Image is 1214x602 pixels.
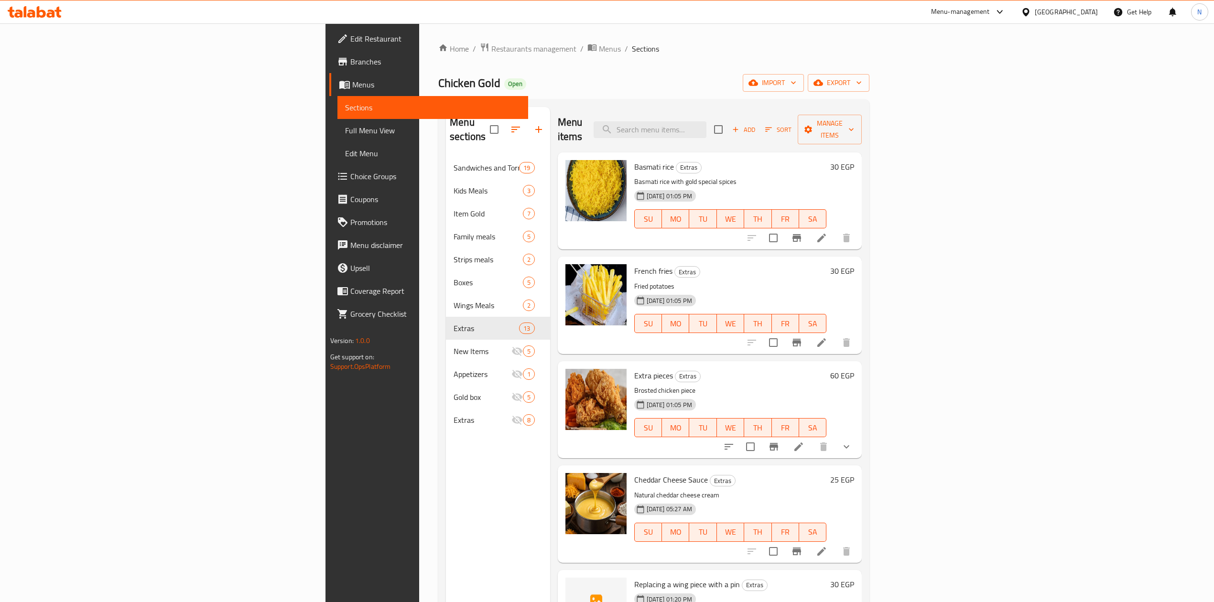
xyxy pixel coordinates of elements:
svg: Inactive section [511,391,523,403]
span: [DATE] 01:05 PM [643,400,696,409]
span: Restaurants management [491,43,576,54]
span: Appetizers [454,368,511,380]
span: N [1197,7,1202,17]
button: SA [799,523,826,542]
h6: 30 EGP [830,264,854,278]
h6: 30 EGP [830,578,854,591]
span: 2 [523,255,534,264]
span: 2 [523,301,534,310]
a: Branches [329,50,528,73]
span: Full Menu View [345,125,520,136]
div: Strips meals2 [446,248,550,271]
span: Coverage Report [350,285,520,297]
span: [DATE] 01:05 PM [643,192,696,201]
svg: Show Choices [841,441,852,452]
div: Item Gold7 [446,202,550,225]
span: MO [666,212,685,226]
span: TH [748,421,768,435]
span: TU [693,317,713,331]
div: items [519,322,534,334]
span: Edit Menu [345,148,520,159]
span: 5 [523,278,534,287]
button: FR [772,523,799,542]
span: Extras [454,414,511,426]
span: Sections [345,102,520,113]
svg: Inactive section [511,414,523,426]
div: Family meals5 [446,225,550,248]
span: 5 [523,393,534,402]
span: Item Gold [454,208,522,219]
button: WE [717,523,744,542]
span: Extra pieces [634,368,673,383]
p: Natural cheddar cheese cream [634,489,827,501]
span: Coupons [350,193,520,205]
span: Strips meals [454,254,522,265]
span: 1 [523,370,534,379]
span: Select to update [763,333,783,353]
div: Appetizers1 [446,363,550,386]
button: TU [689,314,716,333]
span: Select section [708,119,728,140]
span: WE [721,212,740,226]
span: MO [666,525,685,539]
p: Brosted chicken piece [634,385,827,397]
button: Branch-specific-item [785,331,808,354]
span: Basmati rice [634,160,674,174]
a: Sections [337,96,528,119]
a: Grocery Checklist [329,302,528,325]
span: Add item [728,122,759,137]
button: Sort [763,122,794,137]
div: New Items5 [446,340,550,363]
span: Promotions [350,216,520,228]
button: Branch-specific-item [762,435,785,458]
a: Coupons [329,188,528,211]
h6: 25 EGP [830,473,854,486]
span: 5 [523,232,534,241]
span: Cheddar Cheese Sauce [634,473,708,487]
button: MO [662,523,689,542]
button: MO [662,209,689,228]
div: Boxes5 [446,271,550,294]
div: items [523,391,535,403]
span: Extras [676,162,701,173]
span: Extras [742,580,767,591]
button: FR [772,209,799,228]
span: Select to update [740,437,760,457]
span: Extras [710,475,735,486]
button: TH [744,418,771,437]
span: Select to update [763,228,783,248]
span: [DATE] 01:05 PM [643,296,696,305]
div: items [523,300,535,311]
button: SU [634,418,662,437]
span: SU [639,317,658,331]
div: Extras13 [446,317,550,340]
h2: Menu items [558,115,583,144]
div: items [523,277,535,288]
a: Edit Menu [337,142,528,165]
a: Menus [329,73,528,96]
button: TU [689,418,716,437]
svg: Inactive section [511,345,523,357]
img: Extra pieces [565,369,627,430]
div: Extras [674,266,700,278]
div: items [523,208,535,219]
button: show more [835,435,858,458]
span: Upsell [350,262,520,274]
a: Edit menu item [793,441,804,452]
span: FR [776,212,795,226]
div: Menu-management [931,6,990,18]
button: TU [689,209,716,228]
nav: Menu sections [446,152,550,435]
div: items [523,414,535,426]
button: SU [634,523,662,542]
span: Manage items [805,118,854,141]
h6: 30 EGP [830,160,854,173]
span: Sort sections [504,118,527,141]
a: Edit menu item [816,546,827,557]
span: Sort [765,124,791,135]
div: Sandwiches and Tornilla Sandwich19 [446,156,550,179]
div: Wings Meals [454,300,522,311]
a: Choice Groups [329,165,528,188]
